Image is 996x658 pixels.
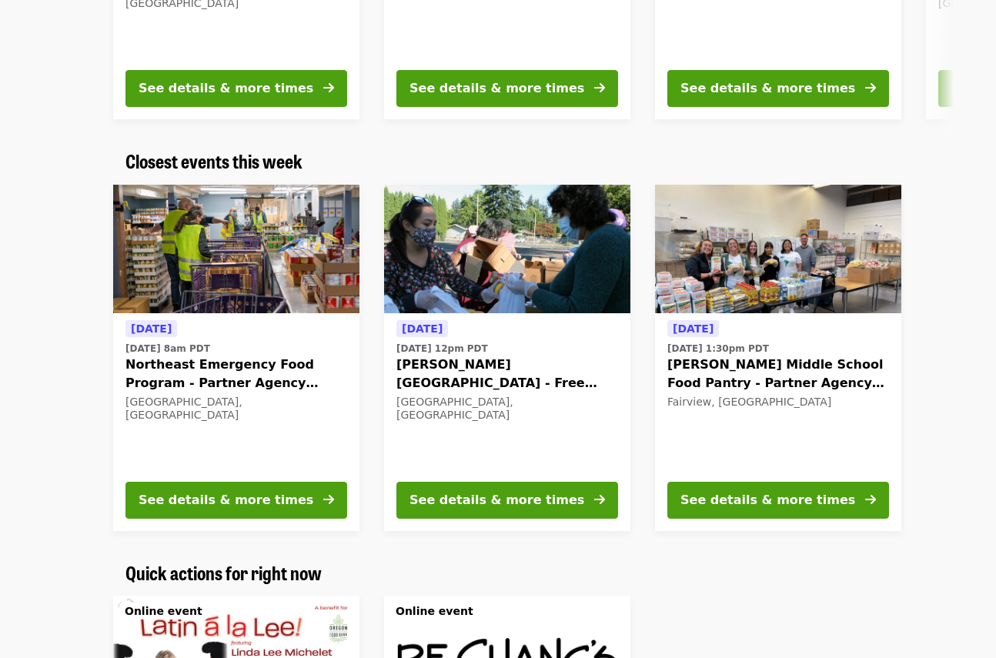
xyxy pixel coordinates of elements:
[125,396,347,422] div: [GEOGRAPHIC_DATA], [GEOGRAPHIC_DATA]
[125,70,347,107] button: See details & more times
[402,322,443,335] span: [DATE]
[409,79,584,98] div: See details & more times
[125,562,322,584] a: Quick actions for right now
[139,79,313,98] div: See details & more times
[396,482,618,519] button: See details & more times
[667,356,889,392] span: [PERSON_NAME] Middle School Food Pantry - Partner Agency Support
[396,356,618,392] span: [PERSON_NAME][GEOGRAPHIC_DATA] - Free Food Market (16+)
[396,605,473,617] span: Online event
[396,70,618,107] button: See details & more times
[396,342,488,356] time: [DATE] 12pm PDT
[667,396,889,409] div: Fairview, [GEOGRAPHIC_DATA]
[125,605,202,617] span: Online event
[323,493,334,507] i: arrow-right icon
[125,482,347,519] button: See details & more times
[384,185,630,314] img: Sitton Elementary - Free Food Market (16+) organized by Oregon Food Bank
[594,493,605,507] i: arrow-right icon
[113,150,883,172] div: Closest events this week
[655,185,901,314] img: Reynolds Middle School Food Pantry - Partner Agency Support organized by Oregon Food Bank
[667,342,769,356] time: [DATE] 1:30pm PDT
[113,185,359,531] a: See details for "Northeast Emergency Food Program - Partner Agency Support"
[680,491,855,509] div: See details & more times
[125,356,347,392] span: Northeast Emergency Food Program - Partner Agency Support
[680,79,855,98] div: See details & more times
[396,396,618,422] div: [GEOGRAPHIC_DATA], [GEOGRAPHIC_DATA]
[384,185,630,531] a: See details for "Sitton Elementary - Free Food Market (16+)"
[409,491,584,509] div: See details & more times
[865,81,876,95] i: arrow-right icon
[667,70,889,107] button: See details & more times
[125,147,302,174] span: Closest events this week
[865,493,876,507] i: arrow-right icon
[667,482,889,519] button: See details & more times
[125,559,322,586] span: Quick actions for right now
[139,491,313,509] div: See details & more times
[125,342,210,356] time: [DATE] 8am PDT
[113,562,883,584] div: Quick actions for right now
[131,322,172,335] span: [DATE]
[594,81,605,95] i: arrow-right icon
[125,150,302,172] a: Closest events this week
[673,322,714,335] span: [DATE]
[655,185,901,531] a: See details for "Reynolds Middle School Food Pantry - Partner Agency Support"
[113,185,359,314] img: Northeast Emergency Food Program - Partner Agency Support organized by Oregon Food Bank
[323,81,334,95] i: arrow-right icon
